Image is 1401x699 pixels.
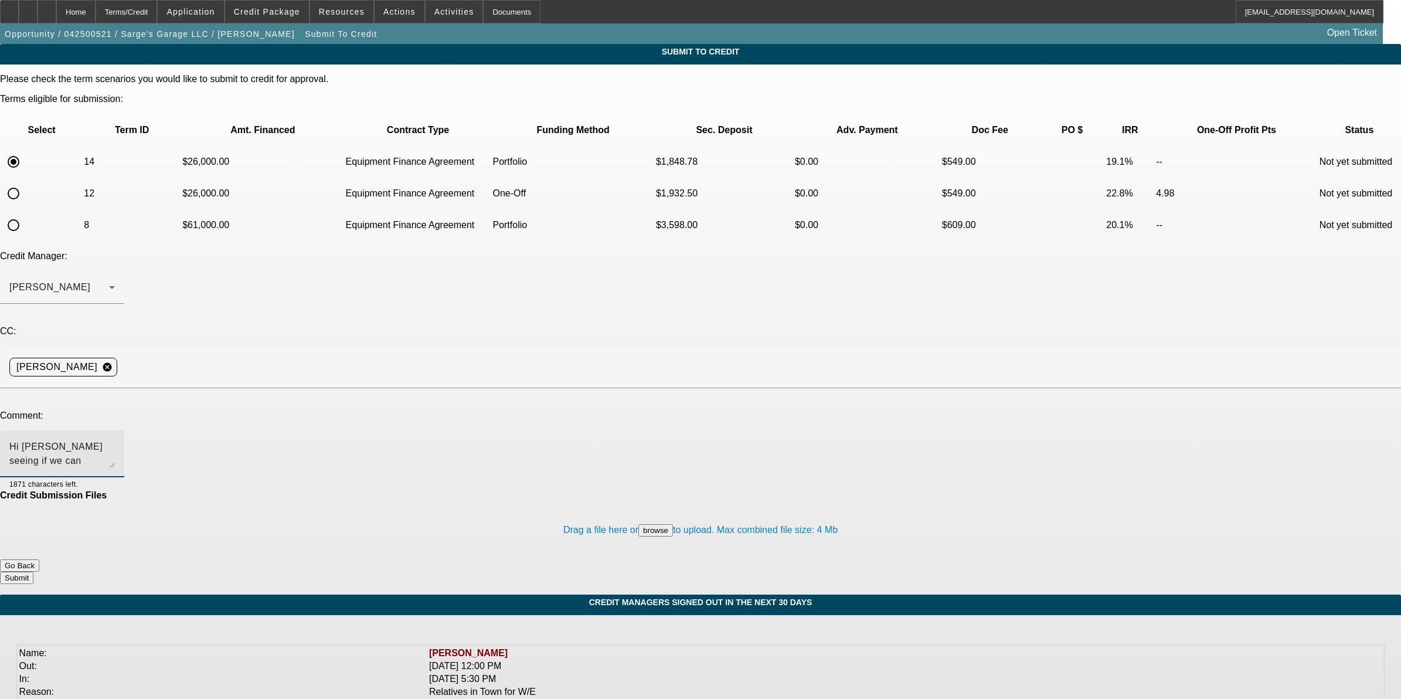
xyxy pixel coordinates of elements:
[795,188,940,199] p: $0.00
[1320,157,1399,167] p: Not yet submitted
[942,188,1038,199] p: $549.00
[1320,220,1399,230] p: Not yet submitted
[9,598,1392,607] span: Credit Managers Signed Out In The Next 30 days
[434,7,474,16] span: Activities
[656,220,793,230] p: $3,598.00
[429,647,1382,659] td: [PERSON_NAME]
[942,220,1038,230] p: $609.00
[1156,125,1317,135] p: One-Off Profit Pts
[346,157,491,167] p: Equipment Finance Agreement
[166,7,215,16] span: Application
[16,360,97,374] span: [PERSON_NAME]
[305,29,377,39] span: Submit To Credit
[1320,125,1399,135] p: Status
[656,125,793,135] p: Sec. Deposit
[319,7,365,16] span: Resources
[492,125,653,135] p: Funding Method
[1106,125,1154,135] p: IRR
[1106,220,1154,230] p: 20.1%
[9,47,1392,56] span: Submit To Credit
[84,125,180,135] p: Term ID
[429,673,1382,685] td: [DATE] 5:30 PM
[795,220,940,230] p: $0.00
[182,157,343,167] p: $26,000.00
[1320,188,1399,199] p: Not yet submitted
[656,188,793,199] p: $1,932.50
[346,220,491,230] p: Equipment Finance Agreement
[19,673,427,685] td: In:
[492,157,653,167] p: Portfolio
[942,125,1038,135] p: Doc Fee
[182,220,343,230] p: $61,000.00
[84,188,180,199] p: 12
[1156,157,1317,167] p: --
[795,125,940,135] p: Adv. Payment
[795,157,940,167] p: $0.00
[429,686,1382,698] td: Relatives in Town for W/E
[1106,188,1154,199] p: 22.8%
[383,7,416,16] span: Actions
[656,157,793,167] p: $1,848.78
[638,524,673,537] button: browse
[19,647,427,659] td: Name:
[346,125,491,135] p: Contract Type
[375,1,424,23] button: Actions
[19,686,427,698] td: Reason:
[234,7,300,16] span: Credit Package
[19,660,427,672] td: Out:
[1040,125,1104,135] p: PO $
[310,1,373,23] button: Resources
[346,188,491,199] p: Equipment Finance Agreement
[492,188,653,199] p: One-Off
[2,125,81,135] p: Select
[492,220,653,230] p: Portfolio
[429,660,1382,672] td: [DATE] 12:00 PM
[84,157,180,167] p: 14
[1156,220,1317,230] p: --
[9,282,90,292] span: [PERSON_NAME]
[182,125,343,135] p: Amt. Financed
[182,188,343,199] p: $26,000.00
[1106,157,1154,167] p: 19.1%
[158,1,223,23] button: Application
[225,1,309,23] button: Credit Package
[426,1,483,23] button: Activities
[302,23,380,45] button: Submit To Credit
[9,477,78,490] mat-hint: 1871 characters left.
[84,220,180,230] p: 8
[97,362,117,372] mat-icon: cancel
[942,157,1038,167] p: $549.00
[1322,23,1382,43] a: Open Ticket
[5,29,295,39] span: Opportunity / 042500521 / Sarge's Garage LLC / [PERSON_NAME]
[1156,188,1317,199] p: 4.98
